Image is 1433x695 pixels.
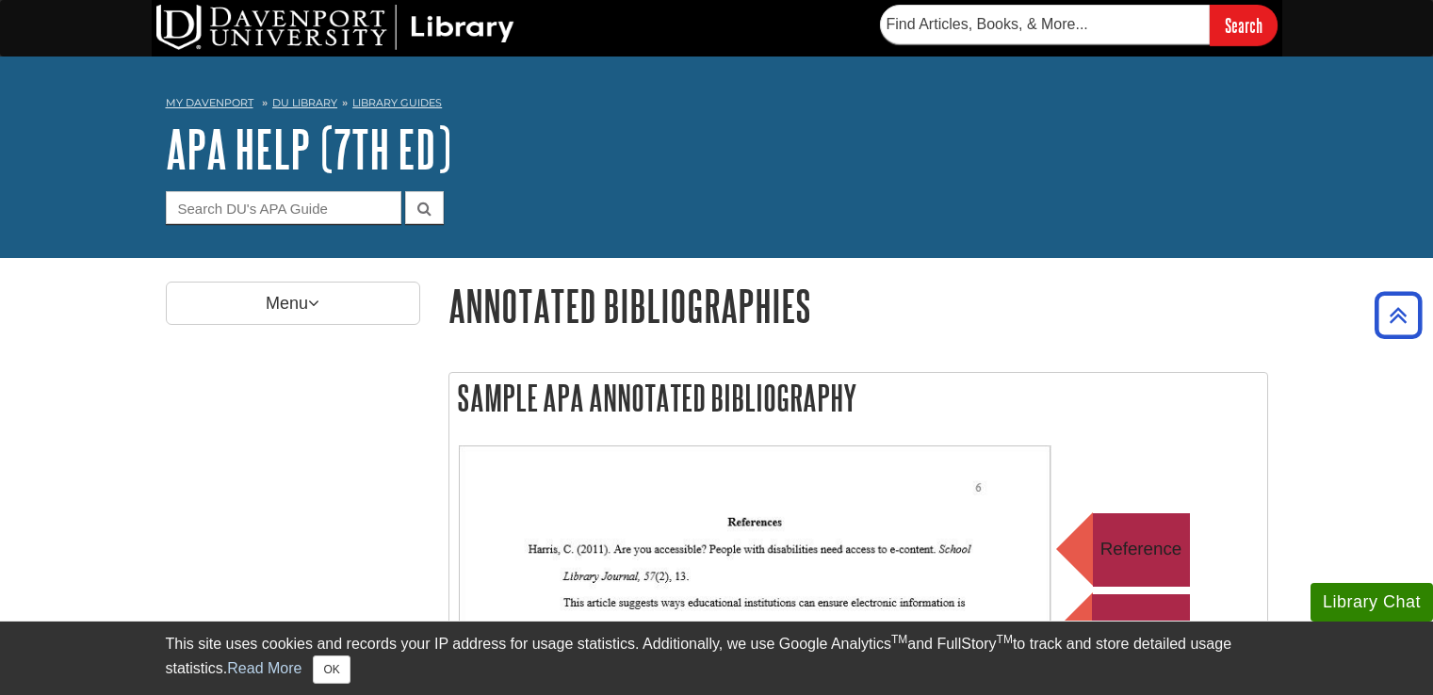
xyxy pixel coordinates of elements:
[166,90,1268,121] nav: breadcrumb
[997,633,1013,646] sup: TM
[227,660,301,676] a: Read More
[313,655,350,684] button: Close
[272,96,337,109] a: DU Library
[1210,5,1278,45] input: Search
[156,5,514,50] img: DU Library
[880,5,1278,45] form: Searches DU Library's articles, books, and more
[1311,583,1433,622] button: Library Chat
[891,633,907,646] sup: TM
[166,633,1268,684] div: This site uses cookies and records your IP address for usage statistics. Additionally, we use Goo...
[449,373,1267,423] h2: Sample APA Annotated Bibliography
[352,96,442,109] a: Library Guides
[448,282,1268,330] h1: Annotated Bibliographies
[166,191,401,224] input: Search DU's APA Guide
[880,5,1210,44] input: Find Articles, Books, & More...
[166,282,420,325] p: Menu
[166,120,451,178] a: APA Help (7th Ed)
[166,95,253,111] a: My Davenport
[1368,302,1428,328] a: Back to Top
